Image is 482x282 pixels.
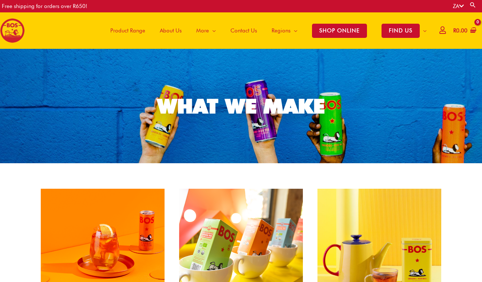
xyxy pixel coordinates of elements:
[453,3,464,9] a: ZA
[230,20,257,42] span: Contact Us
[157,96,325,116] div: WHAT WE MAKE
[160,20,182,42] span: About Us
[196,20,209,42] span: More
[98,12,434,49] nav: Site Navigation
[305,12,374,49] a: SHOP ONLINE
[272,20,291,42] span: Regions
[452,23,477,39] a: View Shopping Cart, empty
[469,1,477,8] a: Search button
[110,20,145,42] span: Product Range
[382,24,420,38] span: FIND US
[312,24,367,38] span: SHOP ONLINE
[103,12,153,49] a: Product Range
[453,27,467,34] bdi: 0.00
[453,27,456,34] span: R
[189,12,223,49] a: More
[153,12,189,49] a: About Us
[223,12,264,49] a: Contact Us
[264,12,305,49] a: Regions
